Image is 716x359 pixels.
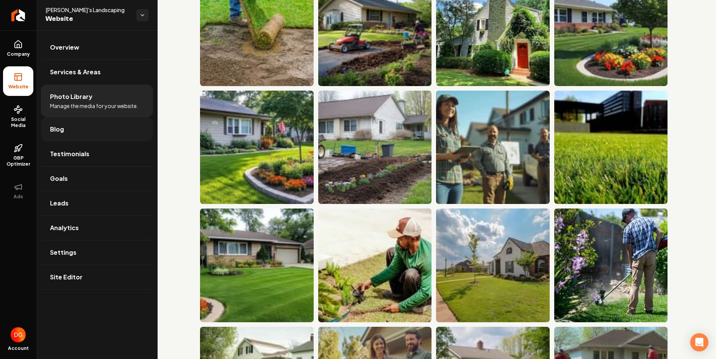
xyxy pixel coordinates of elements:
[11,327,26,342] button: Open user button
[41,35,153,60] a: Overview
[41,265,153,289] a: Site Editor
[5,84,31,90] span: Website
[50,125,64,134] span: Blog
[318,91,432,204] img: Two gardeners planting flowers in a yard, with a tractor and house in the background.
[318,209,432,322] img: Landscape worker measuring soil while planting grass in a garden.
[50,43,79,52] span: Overview
[50,223,79,232] span: Analytics
[554,209,668,322] img: Man using a trimmer to maintain a lush green lawn surrounded by flowering plants.
[50,149,89,158] span: Testimonials
[554,91,668,204] img: Close-up of vibrant green grass in urban landscape with modern buildings in background.
[3,155,33,167] span: GBP Optimizer
[41,60,153,84] a: Services & Areas
[45,14,130,24] span: Website
[41,240,153,265] a: Settings
[11,9,25,21] img: Rebolt Logo
[8,345,29,351] span: Account
[50,199,69,208] span: Leads
[3,138,33,173] a: GBP Optimizer
[41,142,153,166] a: Testimonials
[41,191,153,215] a: Leads
[200,91,314,204] img: Beautiful suburban home with manicured lawn, colorful flower beds, and American flag.
[11,194,26,200] span: Ads
[41,216,153,240] a: Analytics
[45,6,130,14] span: [PERSON_NAME]'s Landscaping
[41,117,153,141] a: Blog
[690,333,708,351] div: Open Intercom Messenger
[50,102,138,110] span: Manage the media for your website.
[3,99,33,135] a: Social Media
[50,273,83,282] span: Site Editor
[436,209,550,322] img: Charming suburban home with green lawn and pathways under a cloudy blue sky.
[50,174,68,183] span: Goals
[50,92,92,101] span: Photo Library
[11,327,26,342] img: Daniel Goldstein
[50,67,101,77] span: Services & Areas
[4,51,33,57] span: Company
[3,116,33,129] span: Social Media
[50,248,77,257] span: Settings
[41,166,153,191] a: Goals
[3,34,33,63] a: Company
[3,176,33,206] button: Ads
[200,209,314,322] img: Charming suburban home with well-manicured lawn and colorful flower garden.
[436,91,550,204] img: Woman with tablet smiles outdoors, standing with two men beside a truck in a residential area.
